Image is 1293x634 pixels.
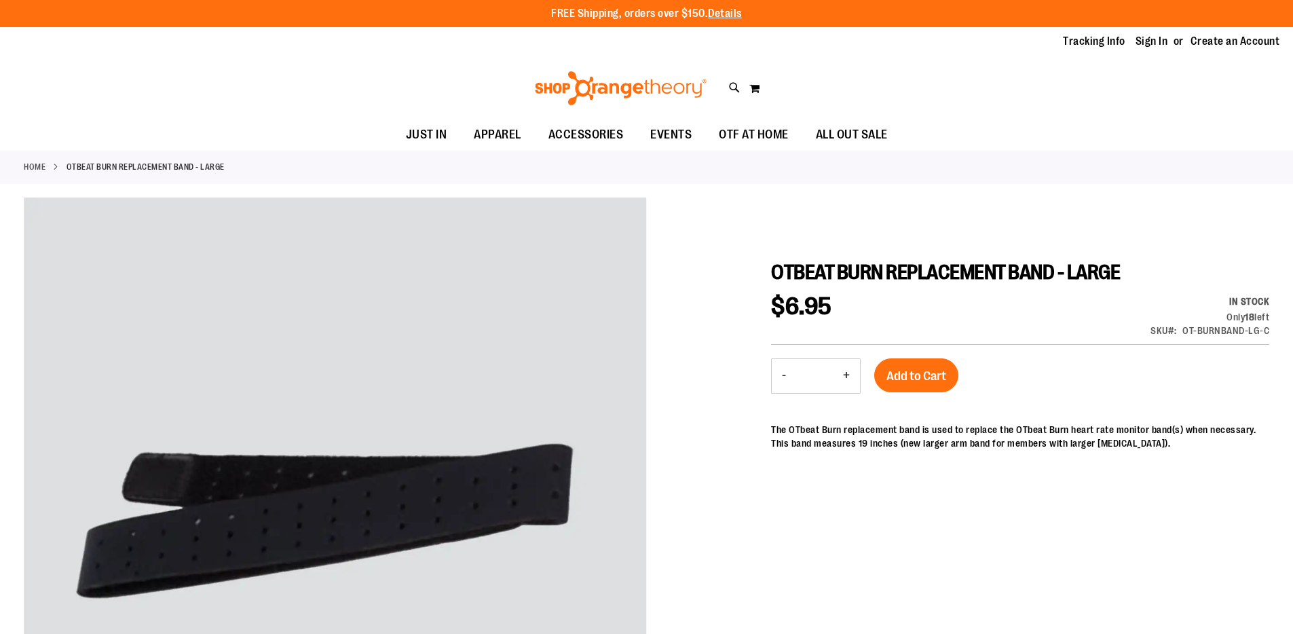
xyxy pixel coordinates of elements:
a: Create an Account [1191,34,1280,49]
span: OTF AT HOME [719,119,789,150]
span: In stock [1229,296,1269,307]
span: OTBEAT BURN REPLACEMENT BAND - LARGE [771,261,1120,284]
a: Home [24,161,45,173]
a: Tracking Info [1063,34,1125,49]
span: JUST IN [406,119,447,150]
div: Only 18 left [1150,310,1269,324]
span: EVENTS [650,119,692,150]
img: Shop Orangetheory [533,71,709,105]
button: Add to Cart [874,358,958,392]
span: $6.95 [771,293,832,320]
a: Sign In [1136,34,1168,49]
div: Availability [1150,295,1269,308]
span: Add to Cart [886,369,946,384]
span: APPAREL [474,119,521,150]
strong: SKU [1150,325,1177,336]
input: Product quantity [796,360,833,392]
p: The OTbeat Burn replacement band is used to replace the OTbeat Burn heart rate monitor band(s) wh... [771,423,1269,450]
strong: OTBEAT BURN REPLACEMENT BAND - LARGE [67,161,225,173]
a: Details [708,7,742,20]
p: FREE Shipping, orders over $150. [551,6,742,22]
strong: 18 [1245,312,1254,322]
div: OT-BURNBAND-LG-C [1182,324,1269,337]
span: ACCESSORIES [548,119,624,150]
button: Decrease product quantity [772,359,796,393]
button: Increase product quantity [833,359,860,393]
span: ALL OUT SALE [816,119,888,150]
